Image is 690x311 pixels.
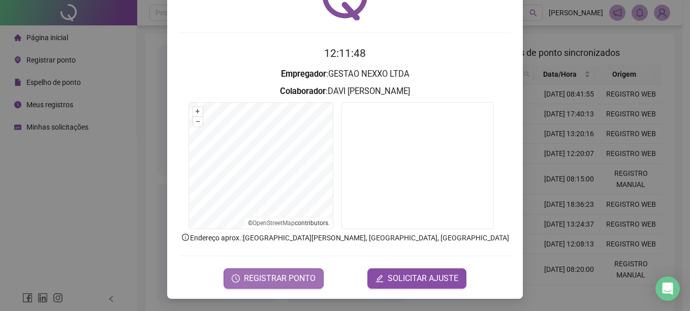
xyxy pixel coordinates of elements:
[281,69,326,79] strong: Empregador
[193,107,203,116] button: +
[193,117,203,127] button: –
[253,220,295,227] a: OpenStreetMap
[179,85,511,98] h3: : DAVI [PERSON_NAME]
[179,232,511,243] p: Endereço aprox. : [GEOGRAPHIC_DATA][PERSON_NAME], [GEOGRAPHIC_DATA], [GEOGRAPHIC_DATA]
[280,86,326,96] strong: Colaborador
[244,272,316,285] span: REGISTRAR PONTO
[388,272,458,285] span: SOLICITAR AJUSTE
[179,68,511,81] h3: : GESTAO NEXXO LTDA
[248,220,330,227] li: © contributors.
[232,274,240,283] span: clock-circle
[324,47,366,59] time: 12:11:48
[224,268,324,289] button: REGISTRAR PONTO
[367,268,466,289] button: editSOLICITAR AJUSTE
[655,276,680,301] div: Open Intercom Messenger
[181,233,190,242] span: info-circle
[375,274,384,283] span: edit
